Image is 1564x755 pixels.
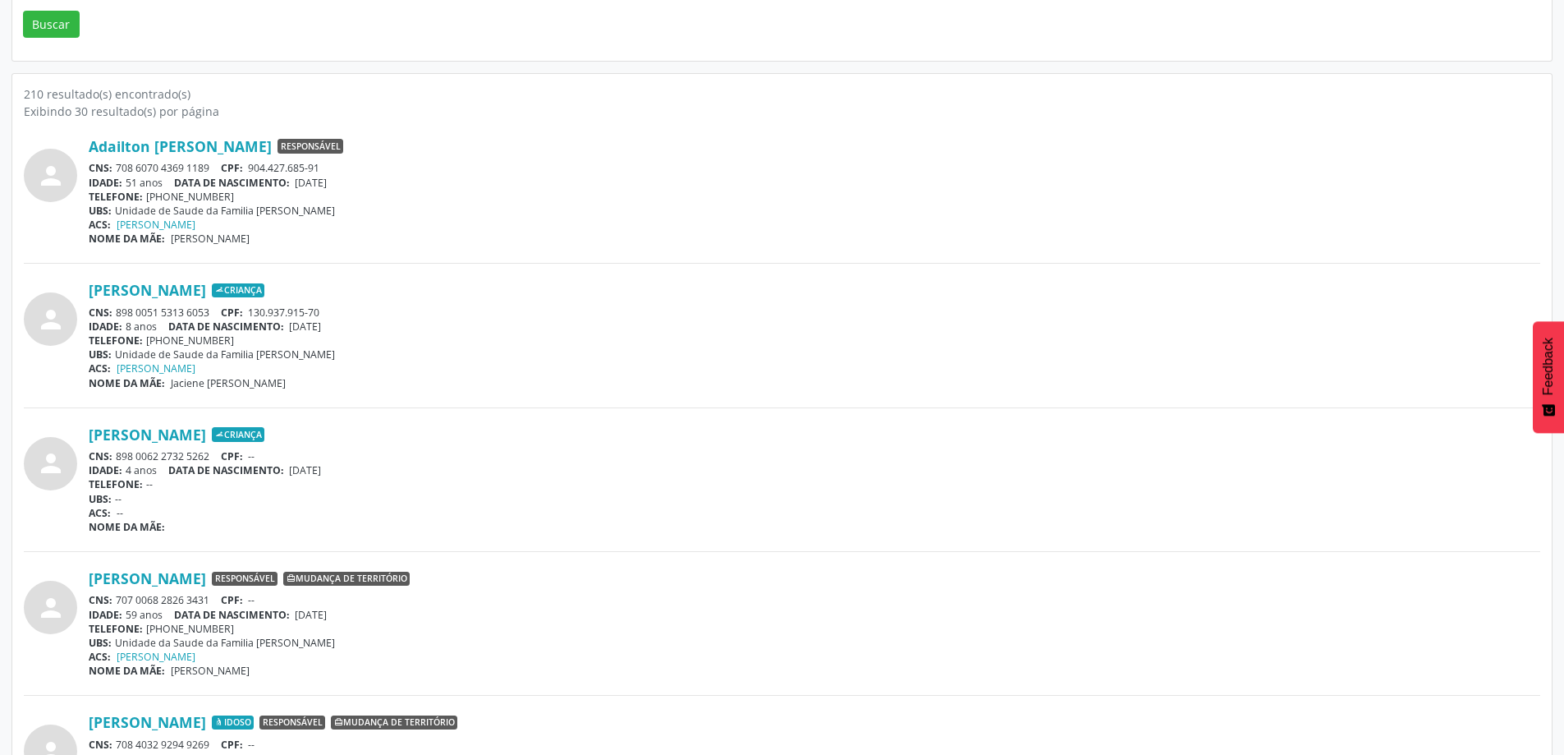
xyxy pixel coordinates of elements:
span: Criança [212,283,264,298]
button: Feedback - Mostrar pesquisa [1533,321,1564,433]
span: CPF: [221,306,243,320]
span: IDADE: [89,608,122,622]
div: 708 4032 9294 9269 [89,738,1540,752]
a: [PERSON_NAME] [117,218,195,232]
span: -- [248,449,255,463]
span: [DATE] [289,463,321,477]
span: Jaciene [PERSON_NAME] [171,376,286,390]
span: NOME DA MÃE: [89,520,165,534]
span: ACS: [89,650,111,664]
span: DATA DE NASCIMENTO: [168,320,284,334]
span: TELEFONE: [89,622,143,636]
div: -- [89,477,1540,491]
span: 904.427.685-91 [248,161,319,175]
span: -- [248,593,255,607]
div: 708 6070 4369 1189 [89,161,1540,175]
div: 8 anos [89,320,1540,334]
span: Mudança de território [283,572,410,587]
div: 4 anos [89,463,1540,477]
span: -- [248,738,255,752]
span: Responsável [277,139,343,154]
div: 51 anos [89,176,1540,190]
span: ACS: [89,218,111,232]
span: UBS: [89,492,112,506]
span: 130.937.915-70 [248,306,319,320]
a: [PERSON_NAME] [89,569,206,587]
i: person [36,161,66,191]
span: NOME DA MÃE: [89,232,165,246]
span: Criança [212,427,264,442]
span: DATA DE NASCIMENTO: [174,608,290,622]
div: -- [89,492,1540,506]
div: 707 0068 2826 3431 [89,593,1540,607]
span: [PERSON_NAME] [171,664,250,678]
button: Buscar [23,11,80,39]
span: UBS: [89,204,112,218]
a: [PERSON_NAME] [117,361,195,375]
span: CNS: [89,593,112,607]
span: CNS: [89,306,112,320]
span: CPF: [221,449,243,463]
span: DATA DE NASCIMENTO: [174,176,290,190]
span: [PERSON_NAME] [171,232,250,246]
a: [PERSON_NAME] [89,713,206,731]
span: -- [117,506,123,520]
span: CNS: [89,738,112,752]
a: [PERSON_NAME] [117,650,195,664]
span: CPF: [221,161,243,175]
div: 210 resultado(s) encontrado(s) [24,85,1540,103]
span: Mudança de território [331,716,457,730]
span: TELEFONE: [89,334,143,348]
span: [DATE] [289,320,321,334]
span: Feedback [1541,338,1556,395]
span: CNS: [89,449,112,463]
i: person [36,593,66,623]
div: [PHONE_NUMBER] [89,622,1540,636]
div: Unidade de Saude da Familia [PERSON_NAME] [89,348,1540,361]
i: person [36,305,66,334]
span: [DATE] [295,176,327,190]
div: Unidade de Saude da Familia [PERSON_NAME] [89,204,1540,218]
span: NOME DA MÃE: [89,664,165,678]
i: person [36,449,66,478]
span: UBS: [89,348,112,361]
span: IDADE: [89,463,122,477]
span: Responsável [212,572,277,587]
a: [PERSON_NAME] [89,426,206,444]
span: IDADE: [89,320,122,334]
span: UBS: [89,636,112,650]
span: TELEFONE: [89,190,143,204]
span: NOME DA MÃE: [89,376,165,390]
div: Exibindo 30 resultado(s) por página [24,103,1540,120]
span: ACS: [89,361,111,375]
span: Responsável [259,716,325,730]
span: CPF: [221,593,243,607]
span: CPF: [221,738,243,752]
a: Adailton [PERSON_NAME] [89,137,272,155]
div: 898 0051 5313 6053 [89,306,1540,320]
a: [PERSON_NAME] [89,281,206,299]
div: 898 0062 2732 5262 [89,449,1540,463]
div: 59 anos [89,608,1540,622]
span: TELEFONE: [89,477,143,491]
div: Unidade da Saude da Familia [PERSON_NAME] [89,636,1540,650]
div: [PHONE_NUMBER] [89,334,1540,348]
span: IDADE: [89,176,122,190]
span: Idoso [212,716,254,730]
span: ACS: [89,506,111,520]
div: [PHONE_NUMBER] [89,190,1540,204]
span: DATA DE NASCIMENTO: [168,463,284,477]
span: CNS: [89,161,112,175]
span: [DATE] [295,608,327,622]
